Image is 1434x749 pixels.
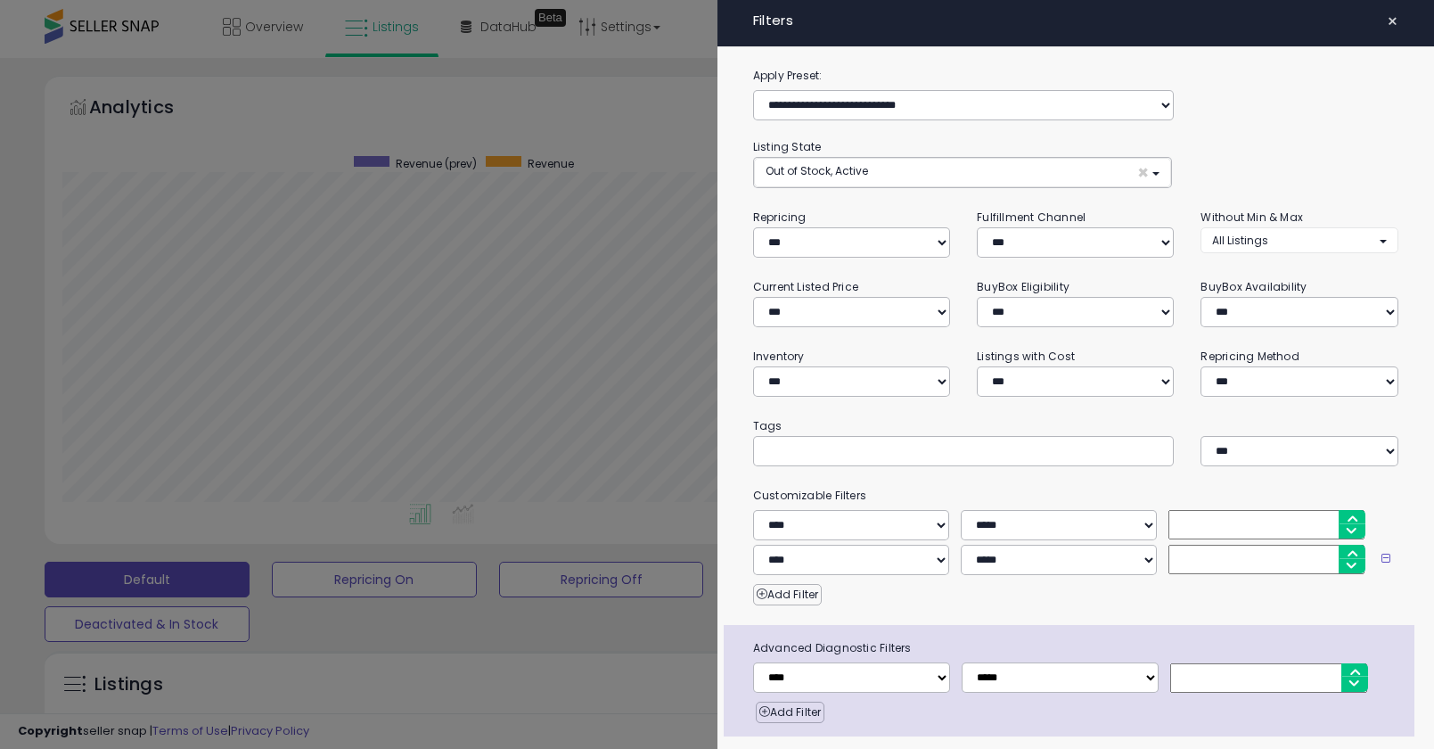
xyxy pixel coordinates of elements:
small: Tags [740,416,1412,436]
small: Customizable Filters [740,486,1412,506]
small: Without Min & Max [1200,210,1303,225]
label: Apply Preset: [740,66,1412,86]
small: Repricing [753,210,807,225]
span: All Listings [1212,233,1268,248]
button: All Listings [1200,227,1397,253]
small: Listing State [753,139,822,154]
small: BuyBox Availability [1200,279,1307,294]
span: Out of Stock, Active [766,163,868,178]
small: Current Listed Price [753,279,858,294]
small: BuyBox Eligibility [977,279,1069,294]
h4: Filters [753,13,1398,29]
small: Listings with Cost [977,349,1075,364]
button: Add Filter [753,584,822,605]
small: Inventory [753,349,805,364]
span: × [1387,9,1398,34]
small: Repricing Method [1200,349,1299,364]
span: Advanced Diagnostic Filters [740,638,1414,658]
button: Out of Stock, Active × [754,158,1172,187]
span: × [1137,163,1149,182]
button: Add Filter [756,702,824,723]
button: × [1380,9,1405,34]
small: Fulfillment Channel [977,210,1086,225]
